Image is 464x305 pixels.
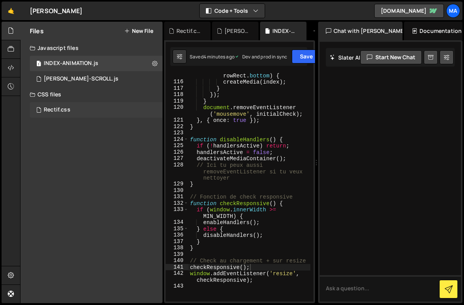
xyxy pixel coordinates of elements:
div: Chat with [PERSON_NAME] [318,22,403,40]
div: 135 [166,226,188,232]
div: [PERSON_NAME]-SCROLL.js [224,27,249,35]
div: 131 [166,194,188,200]
div: 140 [166,257,188,264]
div: 132 [166,200,188,207]
a: [DOMAIN_NAME] [374,4,444,18]
div: 130 [166,187,188,194]
div: 126 [166,149,188,156]
h2: Files [30,27,44,35]
div: Javascript files [21,40,163,56]
div: CSS files [21,87,163,102]
div: 119 [166,98,188,105]
div: 125 [166,142,188,149]
div: 129 [166,181,188,187]
div: Dev and prod in sync [235,53,287,60]
div: Rectif.css [44,106,70,113]
div: Documentation [404,22,462,40]
div: 136 [166,232,188,238]
h2: Slater AI [330,54,361,61]
div: 128 [166,162,188,181]
div: INDEX-ANIMATION.js [272,27,297,35]
div: 4 minutes ago [204,53,235,60]
div: 134 [166,219,188,226]
button: Save [292,50,329,63]
div: Saved [190,53,235,60]
span: 1 [36,61,41,67]
div: 138 [166,245,188,251]
div: 142 [166,270,188,283]
div: 16352/44205.js [30,56,163,71]
div: 116 [166,79,188,85]
div: 120 [166,104,188,117]
div: INDEX-ANIMATION.js [44,60,98,67]
div: 16352/44206.js [30,71,163,87]
button: New File [124,28,153,34]
div: [PERSON_NAME] [30,6,82,15]
div: 127 [166,155,188,162]
div: 122 [166,123,188,130]
div: 121 [166,117,188,123]
div: 143 [166,283,188,290]
div: 141 [166,264,188,271]
div: Rectif.css [176,27,201,35]
div: 117 [166,85,188,92]
div: 16352/44971.css [30,102,163,118]
a: 🤙 [2,2,21,20]
div: 123 [166,130,188,136]
a: Ma [446,4,460,18]
div: 137 [166,238,188,245]
button: Start new chat [360,50,422,64]
div: [PERSON_NAME]-SCROLL.js [44,75,118,82]
div: 124 [166,136,188,143]
div: 118 [166,91,188,98]
div: New File [313,27,345,35]
div: 133 [166,206,188,219]
div: 139 [166,251,188,258]
button: Code + Tools [200,4,265,18]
